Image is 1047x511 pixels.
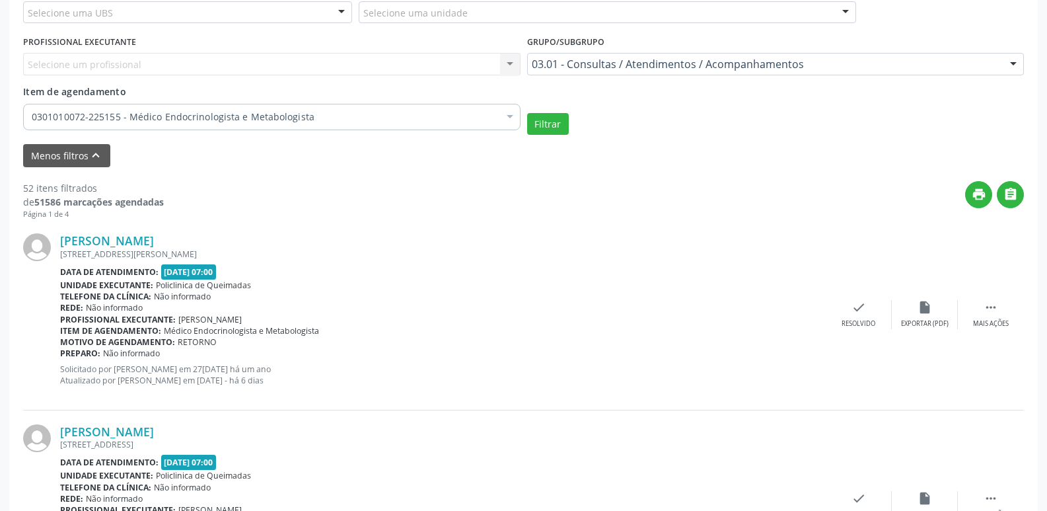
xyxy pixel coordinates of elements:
[60,439,826,450] div: [STREET_ADDRESS]
[60,482,151,493] b: Telefone da clínica:
[23,424,51,452] img: img
[23,144,110,167] button: Menos filtroskeyboard_arrow_up
[28,6,113,20] span: Selecione uma UBS
[161,455,217,470] span: [DATE] 07:00
[60,348,100,359] b: Preparo:
[973,319,1009,329] div: Mais ações
[154,482,211,493] span: Não informado
[23,195,164,209] div: de
[527,113,569,136] button: Filtrar
[918,300,932,315] i: insert_drive_file
[984,300,998,315] i: 
[532,58,997,71] span: 03.01 - Consultas / Atendimentos / Acompanhamentos
[23,233,51,261] img: img
[60,280,153,291] b: Unidade executante:
[23,209,164,220] div: Página 1 de 4
[60,470,153,481] b: Unidade executante:
[965,181,992,208] button: print
[60,314,176,325] b: Profissional executante:
[34,196,164,208] strong: 51586 marcações agendadas
[23,181,164,195] div: 52 itens filtrados
[842,319,875,329] div: Resolvido
[851,300,866,315] i: check
[527,32,604,53] label: Grupo/Subgrupo
[60,325,161,336] b: Item de agendamento:
[997,181,1024,208] button: 
[103,348,160,359] span: Não informado
[156,470,251,481] span: Policlinica de Queimadas
[156,280,251,291] span: Policlinica de Queimadas
[86,302,143,313] span: Não informado
[60,266,159,278] b: Data de atendimento:
[178,314,242,325] span: [PERSON_NAME]
[161,264,217,280] span: [DATE] 07:00
[851,491,866,506] i: check
[984,491,998,506] i: 
[60,233,154,248] a: [PERSON_NAME]
[23,32,136,53] label: PROFISSIONAL EXECUTANTE
[178,336,217,348] span: RETORNO
[60,249,826,260] div: [STREET_ADDRESS][PERSON_NAME]
[164,325,319,336] span: Médico Endocrinologista e Metabologista
[23,85,126,98] span: Item de agendamento
[32,110,499,124] span: 0301010072-225155 - Médico Endocrinologista e Metabologista
[89,148,103,163] i: keyboard_arrow_up
[972,187,986,202] i: print
[1003,187,1018,202] i: 
[60,457,159,468] b: Data de atendimento:
[60,364,826,386] p: Solicitado por [PERSON_NAME] em 27[DATE] há um ano Atualizado por [PERSON_NAME] em [DATE] - há 6 ...
[60,291,151,302] b: Telefone da clínica:
[918,491,932,506] i: insert_drive_file
[154,291,211,302] span: Não informado
[86,493,143,504] span: Não informado
[60,302,83,313] b: Rede:
[60,336,175,348] b: Motivo de agendamento:
[363,6,468,20] span: Selecione uma unidade
[901,319,949,329] div: Exportar (PDF)
[60,424,154,439] a: [PERSON_NAME]
[60,493,83,504] b: Rede:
